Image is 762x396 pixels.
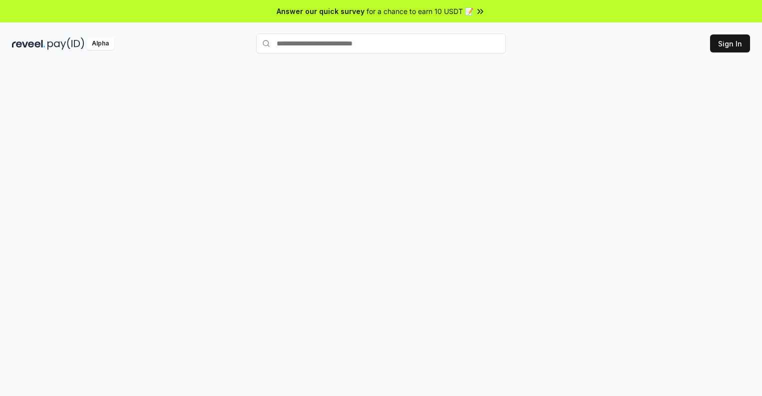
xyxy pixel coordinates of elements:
[277,6,365,16] span: Answer our quick survey
[86,37,114,50] div: Alpha
[47,37,84,50] img: pay_id
[710,34,750,52] button: Sign In
[367,6,473,16] span: for a chance to earn 10 USDT 📝
[12,37,45,50] img: reveel_dark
